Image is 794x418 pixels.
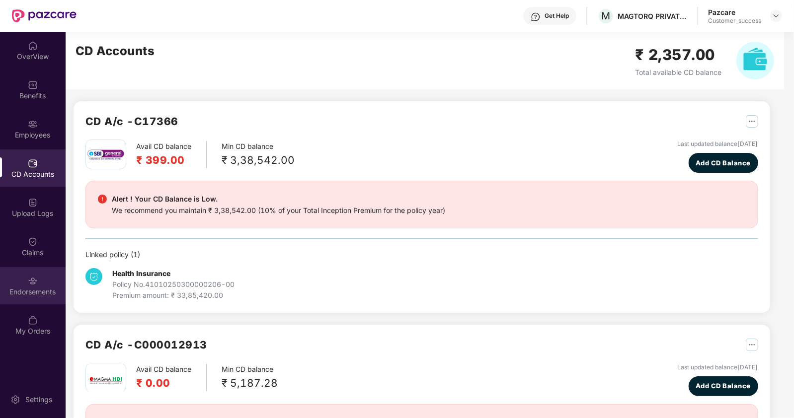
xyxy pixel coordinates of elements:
[85,337,207,353] h2: CD A/c - C000012913
[76,42,155,61] h2: CD Accounts
[746,115,758,128] img: svg+xml;base64,PHN2ZyB4bWxucz0iaHR0cDovL3d3dy53My5vcmcvMjAwMC9zdmciIHdpZHRoPSIyNSIgaGVpZ2h0PSIyNS...
[112,290,235,301] div: Premium amount: ₹ 33,85,420.00
[602,10,611,22] span: M
[222,364,278,391] div: Min CD balance
[531,12,541,22] img: svg+xml;base64,PHN2ZyBpZD0iSGVscC0zMngzMiIgeG1sbnM9Imh0dHA6Ly93d3cudzMub3JnLzIwMDAvc3ZnIiB3aWR0aD...
[136,141,207,168] div: Avail CD balance
[678,139,758,149] div: Last updated balance [DATE]
[28,80,38,90] img: svg+xml;base64,PHN2ZyBpZD0iQmVuZWZpdHMiIHhtbG5zPSJodHRwOi8vd3d3LnczLm9yZy8yMDAwL3N2ZyIgd2lkdGg9Ij...
[136,375,191,391] h2: ₹ 0.00
[10,395,20,405] img: svg+xml;base64,PHN2ZyBpZD0iU2V0dGluZy0yMHgyMCIgeG1sbnM9Imh0dHA6Ly93d3cudzMub3JnLzIwMDAvc3ZnIiB3aW...
[12,9,77,22] img: New Pazcare Logo
[112,193,445,205] div: Alert ! Your CD Balance is Low.
[85,249,758,260] div: Linked policy ( 1 )
[618,11,687,21] div: MAGTORQ PRIVATE LIMITED
[28,315,38,325] img: svg+xml;base64,PHN2ZyBpZD0iTXlfT3JkZXJzIiBkYXRhLW5hbWU9Ik15IE9yZGVycyIgeG1sbnM9Imh0dHA6Ly93d3cudz...
[136,152,191,168] h2: ₹ 399.00
[28,41,38,51] img: svg+xml;base64,PHN2ZyBpZD0iSG9tZSIgeG1sbnM9Imh0dHA6Ly93d3cudzMub3JnLzIwMDAvc3ZnIiB3aWR0aD0iMjAiIG...
[708,7,761,17] div: Pazcare
[28,198,38,208] img: svg+xml;base64,PHN2ZyBpZD0iVXBsb2FkX0xvZ3MiIGRhdGEtbmFtZT0iVXBsb2FkIExvZ3MiIHhtbG5zPSJodHRwOi8vd3...
[22,395,55,405] div: Settings
[112,269,170,278] b: Health Insurance
[708,17,761,25] div: Customer_success
[85,268,102,285] img: svg+xml;base64,PHN2ZyB4bWxucz0iaHR0cDovL3d3dy53My5vcmcvMjAwMC9zdmciIHdpZHRoPSIzNCIgaGVpZ2h0PSIzNC...
[772,12,780,20] img: svg+xml;base64,PHN2ZyBpZD0iRHJvcGRvd24tMzJ4MzIiIHhtbG5zPSJodHRwOi8vd3d3LnczLm9yZy8yMDAwL3N2ZyIgd2...
[689,153,758,173] button: Add CD Balance
[222,375,278,391] div: ₹ 5,187.28
[222,141,295,168] div: Min CD balance
[28,237,38,247] img: svg+xml;base64,PHN2ZyBpZD0iQ2xhaW0iIHhtbG5zPSJodHRwOi8vd3d3LnczLm9yZy8yMDAwL3N2ZyIgd2lkdGg9IjIwIi...
[545,12,569,20] div: Get Help
[696,158,751,168] span: Add CD Balance
[746,339,758,351] img: svg+xml;base64,PHN2ZyB4bWxucz0iaHR0cDovL3d3dy53My5vcmcvMjAwMC9zdmciIHdpZHRoPSIyNSIgaGVpZ2h0PSIyNS...
[28,276,38,286] img: svg+xml;base64,PHN2ZyBpZD0iRW5kb3JzZW1lbnRzIiB4bWxucz0iaHR0cDovL3d3dy53My5vcmcvMjAwMC9zdmciIHdpZH...
[736,42,774,79] img: svg+xml;base64,PHN2ZyB4bWxucz0iaHR0cDovL3d3dy53My5vcmcvMjAwMC9zdmciIHhtbG5zOnhsaW5rPSJodHRwOi8vd3...
[85,113,178,130] h2: CD A/c - C17366
[136,364,207,391] div: Avail CD balance
[689,376,758,396] button: Add CD Balance
[87,147,125,162] img: sbi.png
[222,152,295,168] div: ₹ 3,38,542.00
[696,381,751,391] span: Add CD Balance
[98,195,107,204] img: svg+xml;base64,PHN2ZyBpZD0iRGFuZ2VyX2FsZXJ0IiBkYXRhLW5hbWU9IkRhbmdlciBhbGVydCIgeG1sbnM9Imh0dHA6Ly...
[28,119,38,129] img: svg+xml;base64,PHN2ZyBpZD0iRW1wbG95ZWVzIiB4bWxucz0iaHR0cDovL3d3dy53My5vcmcvMjAwMC9zdmciIHdpZHRoPS...
[28,158,38,168] img: svg+xml;base64,PHN2ZyBpZD0iQ0RfQWNjb3VudHMiIGRhdGEtbmFtZT0iQ0QgQWNjb3VudHMiIHhtbG5zPSJodHRwOi8vd3...
[88,363,123,398] img: magma.png
[112,205,445,216] div: We recommend you maintain ₹ 3,38,542.00 (10% of your Total Inception Premium for the policy year)
[635,68,721,76] span: Total available CD balance
[112,279,235,290] div: Policy No. 41010250300000206-00
[678,363,758,372] div: Last updated balance [DATE]
[635,43,721,67] h2: ₹ 2,357.00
